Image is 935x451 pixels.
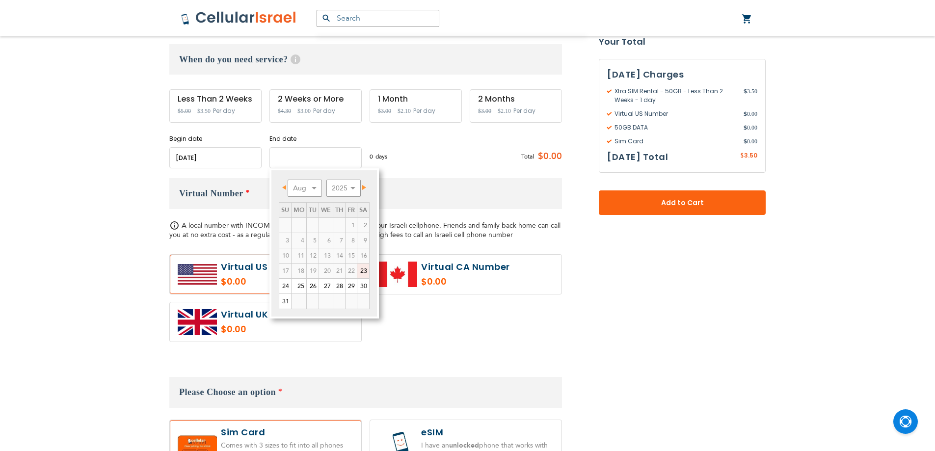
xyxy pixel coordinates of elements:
[269,134,362,143] label: End date
[744,87,747,96] span: $
[346,264,357,278] span: 22
[478,95,554,104] div: 2 Months
[279,294,291,309] a: 31
[744,151,757,159] span: 3.50
[269,147,362,168] input: MM/DD/YYYY
[291,54,300,64] span: Help
[333,264,345,278] span: 21
[744,109,757,118] span: 0.00
[607,137,744,146] span: Sim Card
[607,67,757,82] h3: [DATE] Charges
[362,185,366,190] span: Next
[307,264,319,279] td: minimum 5 days rental Or minimum 4 months on Long term plans
[278,95,353,104] div: 2 Weeks or More
[607,123,744,132] span: 50GB DATA
[607,87,744,105] span: Xtra SIM Rental - 50GB - Less Than 2 Weeks - 1 day
[521,152,534,161] span: Total
[319,264,333,278] span: 20
[413,106,435,115] span: Per day
[599,34,766,49] strong: Your Total
[326,180,361,197] select: Select year
[744,123,747,132] span: $
[370,152,375,161] span: 0
[169,147,262,168] input: MM/DD/YYYY
[513,106,535,115] span: Per day
[169,44,562,75] h3: When do you need service?
[280,181,292,193] a: Prev
[498,107,511,114] span: $2.10
[378,107,391,114] span: $3.00
[313,106,335,115] span: Per day
[279,279,291,293] a: 24
[607,150,668,164] h3: [DATE] Total
[178,107,191,114] span: $5.00
[478,107,491,114] span: $3.00
[357,264,369,278] a: 23
[292,264,307,279] td: minimum 5 days rental Or minimum 4 months on Long term plans
[346,279,357,293] a: 29
[307,264,319,278] span: 19
[398,107,411,114] span: $2.10
[333,264,346,279] td: minimum 5 days rental Or minimum 4 months on Long term plans
[181,11,297,26] img: Cellular Israel Logo
[279,264,292,279] td: minimum 5 days rental Or minimum 4 months on Long term plans
[740,152,744,160] span: $
[279,264,291,278] span: 17
[333,279,345,293] a: 28
[631,198,733,208] span: Add to Cart
[307,279,319,293] a: 26
[607,109,744,118] span: Virtual US Number
[197,107,211,114] span: $3.50
[356,181,369,193] a: Next
[292,264,306,278] span: 18
[179,387,276,397] span: Please Choose an option
[744,137,747,146] span: $
[744,137,757,146] span: 0.00
[346,264,357,279] td: minimum 5 days rental Or minimum 4 months on Long term plans
[179,188,243,198] span: Virtual Number
[375,152,387,161] span: days
[169,134,262,143] label: Begin date
[288,180,322,197] select: Select month
[357,279,369,293] a: 30
[744,123,757,132] span: 0.00
[282,185,286,190] span: Prev
[292,279,306,293] a: 25
[178,95,253,104] div: Less Than 2 Weeks
[744,87,757,105] span: 3.50
[317,10,439,27] input: Search
[297,107,311,114] span: $3.00
[378,95,454,104] div: 1 Month
[319,279,333,293] a: 27
[534,149,562,164] span: $0.00
[319,264,333,279] td: minimum 5 days rental Or minimum 4 months on Long term plans
[278,107,291,114] span: $4.30
[599,190,766,215] button: Add to Cart
[169,221,561,239] span: A local number with INCOMING calls and sms, that comes to your Israeli cellphone. Friends and fam...
[213,106,235,115] span: Per day
[744,109,747,118] span: $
